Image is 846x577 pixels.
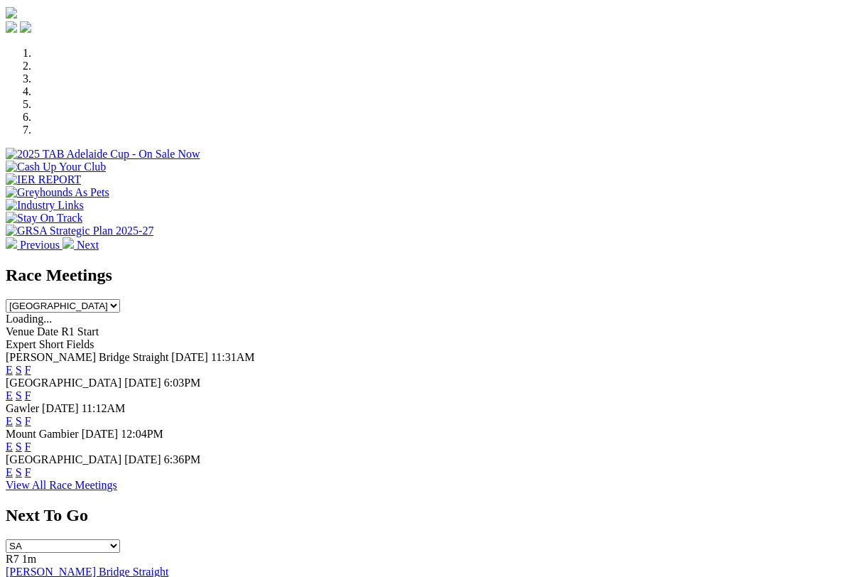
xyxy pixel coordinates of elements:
[124,377,161,389] span: [DATE]
[6,389,13,401] a: E
[16,441,22,453] a: S
[6,237,17,249] img: chevron-left-pager-white.svg
[6,161,106,173] img: Cash Up Your Club
[6,428,79,440] span: Mount Gambier
[6,553,19,565] span: R7
[6,441,13,453] a: E
[6,313,52,325] span: Loading...
[42,402,79,414] span: [DATE]
[6,325,34,338] span: Venue
[6,199,84,212] img: Industry Links
[16,389,22,401] a: S
[20,239,60,251] span: Previous
[61,325,99,338] span: R1 Start
[6,364,13,376] a: E
[211,351,255,363] span: 11:31AM
[16,466,22,478] a: S
[6,506,840,525] h2: Next To Go
[171,351,208,363] span: [DATE]
[63,237,74,249] img: chevron-right-pager-white.svg
[6,266,840,285] h2: Race Meetings
[121,428,163,440] span: 12:04PM
[77,239,99,251] span: Next
[6,415,13,427] a: E
[6,338,36,350] span: Expert
[25,441,31,453] a: F
[6,186,109,199] img: Greyhounds As Pets
[82,428,119,440] span: [DATE]
[37,325,58,338] span: Date
[63,239,99,251] a: Next
[6,239,63,251] a: Previous
[6,453,121,465] span: [GEOGRAPHIC_DATA]
[164,453,201,465] span: 6:36PM
[16,415,22,427] a: S
[66,338,94,350] span: Fields
[6,351,168,363] span: [PERSON_NAME] Bridge Straight
[22,553,36,565] span: 1m
[25,389,31,401] a: F
[6,212,82,225] img: Stay On Track
[6,173,81,186] img: IER REPORT
[6,479,117,491] a: View All Race Meetings
[6,466,13,478] a: E
[6,148,200,161] img: 2025 TAB Adelaide Cup - On Sale Now
[25,364,31,376] a: F
[124,453,161,465] span: [DATE]
[16,364,22,376] a: S
[6,402,39,414] span: Gawler
[6,377,121,389] span: [GEOGRAPHIC_DATA]
[25,415,31,427] a: F
[82,402,126,414] span: 11:12AM
[39,338,64,350] span: Short
[164,377,201,389] span: 6:03PM
[6,7,17,18] img: logo-grsa-white.png
[20,21,31,33] img: twitter.svg
[25,466,31,478] a: F
[6,21,17,33] img: facebook.svg
[6,225,153,237] img: GRSA Strategic Plan 2025-27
